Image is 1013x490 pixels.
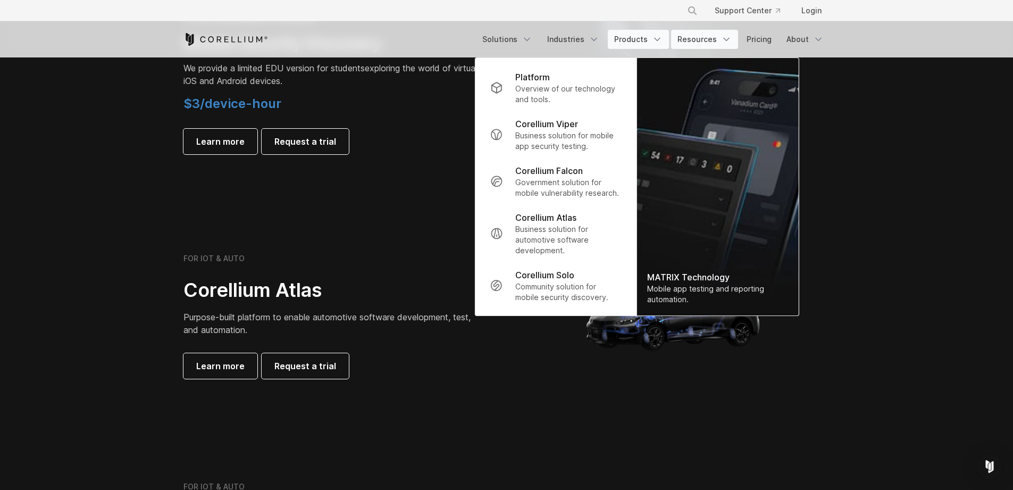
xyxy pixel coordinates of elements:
span: Learn more [196,135,245,148]
div: Navigation Menu [476,30,830,49]
p: Government solution for mobile vulnerability research. [515,177,621,198]
a: Learn more [183,353,257,379]
a: Corellium Viper Business solution for mobile app security testing. [481,111,630,158]
a: MATRIX Technology Mobile app testing and reporting automation. [637,58,798,315]
div: Open Intercom Messenger [977,454,1002,479]
a: Products [608,30,669,49]
a: Support Center [706,1,789,20]
h6: FOR IOT & AUTO [183,254,245,263]
span: Purpose-built platform to enable automotive software development, test, and automation. [183,312,471,335]
p: Business solution for automotive software development. [515,224,621,256]
a: Solutions [476,30,539,49]
a: Learn more [183,129,257,154]
div: MATRIX Technology [647,271,788,284]
img: Corellium_Hero_Atlas_alt [567,210,780,422]
p: Corellium Solo [515,269,574,281]
h2: Corellium Atlas [183,278,481,302]
a: Industries [541,30,606,49]
a: Login [793,1,830,20]
span: Learn more [196,360,245,372]
a: Corellium Atlas Business solution for automotive software development. [481,205,630,262]
p: Business solution for mobile app security testing. [515,130,621,152]
a: Request a trial [262,129,349,154]
a: Request a trial [262,353,349,379]
a: Corellium Solo Community solution for mobile security discovery. [481,262,630,309]
span: Request a trial [274,135,336,148]
span: $3/device-hour [183,96,281,111]
a: Corellium Falcon Government solution for mobile vulnerability research. [481,158,630,205]
img: Matrix_WebNav_1x [637,58,798,315]
div: Navigation Menu [674,1,830,20]
a: Corellium Home [183,33,268,46]
a: About [780,30,830,49]
p: Community solution for mobile security discovery. [515,281,621,303]
p: Corellium Atlas [515,211,576,224]
div: Mobile app testing and reporting automation. [647,284,788,305]
a: Platform Overview of our technology and tools. [481,64,630,111]
button: Search [683,1,702,20]
p: Corellium Viper [515,118,578,130]
a: Pricing [740,30,778,49]
p: exploring the world of virtual iOS and Android devices. [183,62,481,87]
p: Corellium Falcon [515,164,583,177]
span: We provide a limited EDU version for students [183,63,365,73]
a: Resources [671,30,738,49]
span: Request a trial [274,360,336,372]
p: Overview of our technology and tools. [515,84,621,105]
p: Platform [515,71,550,84]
